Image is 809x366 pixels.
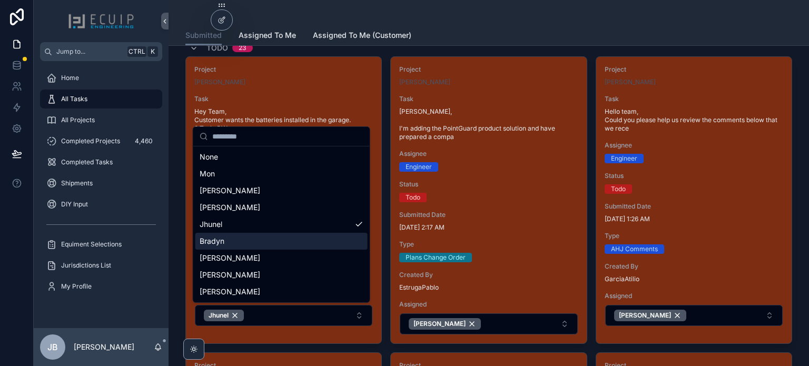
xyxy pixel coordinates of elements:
[40,195,162,214] a: DIY Input
[127,46,146,57] span: Ctrl
[61,261,111,270] span: Jurisdictions List
[40,111,162,130] a: All Projects
[605,232,783,240] span: Type
[399,65,578,74] span: Project
[605,172,783,180] span: Status
[239,30,296,41] span: Assigned To Me
[185,30,222,41] span: Submitted
[200,219,222,230] span: Jhunel
[605,107,783,133] span: Hello team, Could you please help us review the comments below that we rece
[194,95,373,103] span: Task
[209,311,229,320] span: Jhunel
[40,277,162,296] a: My Profile
[195,149,368,165] div: None
[74,342,134,352] p: [PERSON_NAME]
[605,292,783,300] span: Assigned
[605,215,783,223] span: [DATE] 1:26 AM
[61,158,113,166] span: Completed Tasks
[399,300,578,309] span: Assigned
[605,65,783,74] span: Project
[596,56,792,344] a: Project[PERSON_NAME]TaskHello team, Could you please help us review the comments below that we re...
[194,78,245,86] a: [PERSON_NAME]
[399,150,578,158] span: Assignee
[40,90,162,108] a: All Tasks
[409,318,481,330] button: Unselect 6
[40,42,162,61] button: Jump to...CtrlK
[185,56,382,344] a: Project[PERSON_NAME]TaskHey Team, Customer wants the batteries installed in the garage. 2 Tesla P...
[61,137,120,145] span: Completed Projects
[619,311,671,320] span: [PERSON_NAME]
[61,282,92,291] span: My Profile
[406,253,466,262] div: Plans Change Order
[406,162,432,172] div: Engineer
[605,275,783,283] span: GarciaAtilio
[47,341,58,353] span: JB
[200,236,224,246] span: Bradyn
[206,43,228,53] span: Todo
[185,26,222,46] a: Submitted
[399,211,578,219] span: Submitted Date
[239,26,296,47] a: Assigned To Me
[40,153,162,172] a: Completed Tasks
[605,78,656,86] a: [PERSON_NAME]
[399,223,578,232] span: [DATE] 2:17 AM
[390,56,587,344] a: Project[PERSON_NAME]Task[PERSON_NAME], I'm adding the PointGuard product solution and have prepar...
[399,107,578,141] span: [PERSON_NAME], I'm adding the PointGuard product solution and have prepared a compa
[399,180,578,189] span: Status
[400,313,577,334] button: Select Button
[239,44,246,52] div: 23
[614,310,686,321] button: Unselect 6
[611,184,626,194] div: Todo
[605,141,783,150] span: Assignee
[200,286,260,297] span: [PERSON_NAME]
[204,310,244,321] button: Unselect 951
[399,271,578,279] span: Created By
[194,65,373,74] span: Project
[61,74,79,82] span: Home
[61,200,88,209] span: DIY Input
[149,47,157,56] span: K
[61,179,93,187] span: Shipments
[399,78,450,86] a: [PERSON_NAME]
[61,240,122,249] span: Equiment Selections
[132,135,156,147] div: 4,460
[61,95,87,103] span: All Tasks
[40,256,162,275] a: Jurisdictions List
[56,47,123,56] span: Jump to...
[40,132,162,151] a: Completed Projects4,460
[611,244,658,254] div: AHJ Comments
[200,253,260,263] span: [PERSON_NAME]
[195,305,372,326] button: Select Button
[200,270,260,280] span: [PERSON_NAME]
[611,154,637,163] div: Engineer
[399,283,578,292] span: EstrugaPablo
[406,193,420,202] div: Todo
[194,107,373,133] span: Hey Team, Customer wants the batteries installed in the garage. 2 Tesla PW
[605,95,783,103] span: Task
[399,95,578,103] span: Task
[34,61,169,310] div: scrollable content
[68,13,134,29] img: App logo
[413,320,466,328] span: [PERSON_NAME]
[61,116,95,124] span: All Projects
[40,68,162,87] a: Home
[399,240,578,249] span: Type
[200,202,260,213] span: [PERSON_NAME]
[200,185,260,196] span: [PERSON_NAME]
[313,26,411,47] a: Assigned To Me (Customer)
[313,30,411,41] span: Assigned To Me (Customer)
[200,169,215,179] span: Mon
[605,202,783,211] span: Submitted Date
[193,146,370,302] div: Suggestions
[605,262,783,271] span: Created By
[40,174,162,193] a: Shipments
[40,235,162,254] a: Equiment Selections
[605,305,783,326] button: Select Button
